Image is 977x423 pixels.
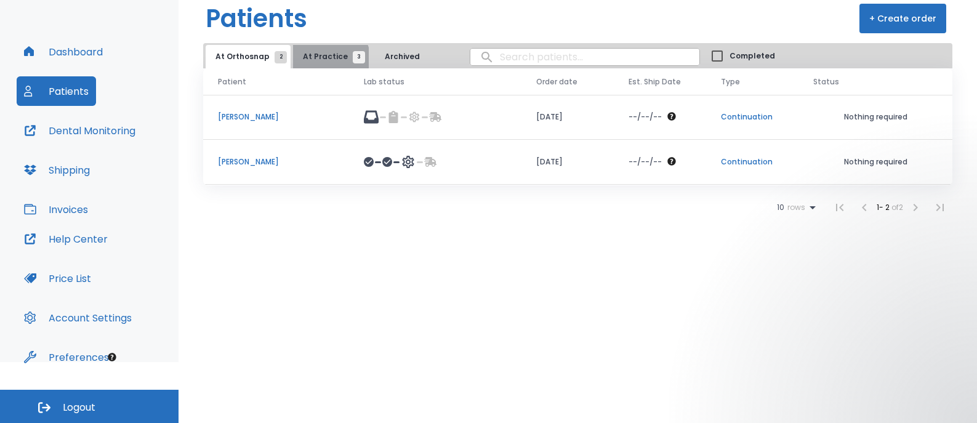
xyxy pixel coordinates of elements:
p: Continuation [721,111,784,123]
button: + Create order [859,4,946,33]
span: 10 [777,203,784,212]
div: The date will be available after approving treatment plan [629,111,691,123]
span: At Orthosnap [215,51,281,62]
td: [DATE] [521,95,614,140]
span: Lab status [364,76,404,87]
span: Type [721,76,740,87]
button: Account Settings [17,303,139,332]
td: [DATE] [521,140,614,185]
button: Dashboard [17,37,110,66]
span: Logout [63,401,95,414]
p: Nothing required [813,111,938,123]
span: of 2 [891,202,903,212]
span: 3 [353,51,365,63]
span: 2 [275,51,287,63]
button: Archived [371,45,433,68]
div: tabs [206,45,435,68]
span: Order date [536,76,577,87]
button: Preferences [17,342,116,372]
div: Tooltip anchor [107,352,118,363]
span: 1 - 2 [877,202,891,212]
button: Help Center [17,224,115,254]
button: Patients [17,76,96,106]
span: Est. Ship Date [629,76,681,87]
span: Status [813,76,839,87]
button: Shipping [17,155,97,185]
div: The date will be available after approving treatment plan [629,156,691,167]
p: --/--/-- [629,156,662,167]
button: Invoices [17,195,95,224]
button: Dental Monitoring [17,116,143,145]
p: [PERSON_NAME] [218,156,334,167]
p: Nothing required [813,156,938,167]
p: [PERSON_NAME] [218,111,334,123]
button: Price List [17,264,99,293]
p: --/--/-- [629,111,662,123]
span: Patient [218,76,246,87]
input: search [470,45,699,69]
span: At Practice [303,51,359,62]
span: Completed [730,50,775,62]
p: Continuation [721,156,784,167]
span: rows [784,203,805,212]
